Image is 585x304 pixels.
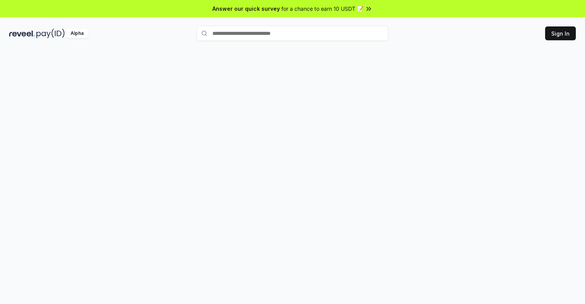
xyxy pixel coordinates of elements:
[281,5,363,13] span: for a chance to earn 10 USDT 📝
[212,5,280,13] span: Answer our quick survey
[36,29,65,38] img: pay_id
[9,29,35,38] img: reveel_dark
[66,29,88,38] div: Alpha
[545,26,576,40] button: Sign In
